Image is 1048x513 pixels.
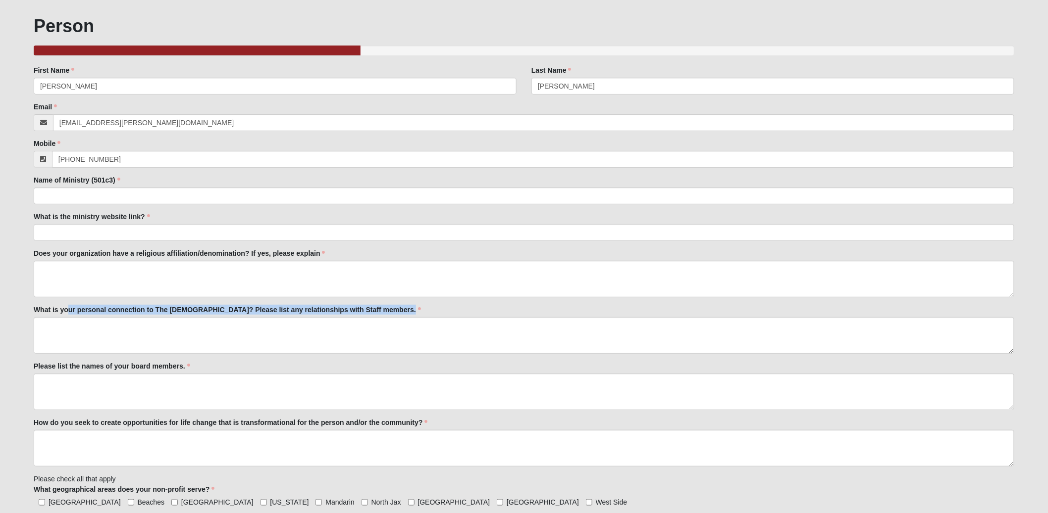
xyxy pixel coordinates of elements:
[34,418,428,427] label: How do you seek to create opportunities for life change that is transformational for the person a...
[34,139,60,148] label: Mobile
[34,65,74,75] label: First Name
[34,305,421,315] label: What is your personal connection to The [DEMOGRAPHIC_DATA]? Please list any relationships with St...
[531,65,572,75] label: Last Name
[34,175,120,185] label: Name of Ministry (501c3)
[34,212,150,222] label: What is the ministry website link?
[34,248,325,258] label: Does your organization have a religious affiliation/denomination? If yes, please explain
[34,15,1014,37] h1: Person
[34,361,190,371] label: Please list the names of your board members.
[34,484,215,494] label: What geographical areas does your non-profit serve?
[34,102,57,112] label: Email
